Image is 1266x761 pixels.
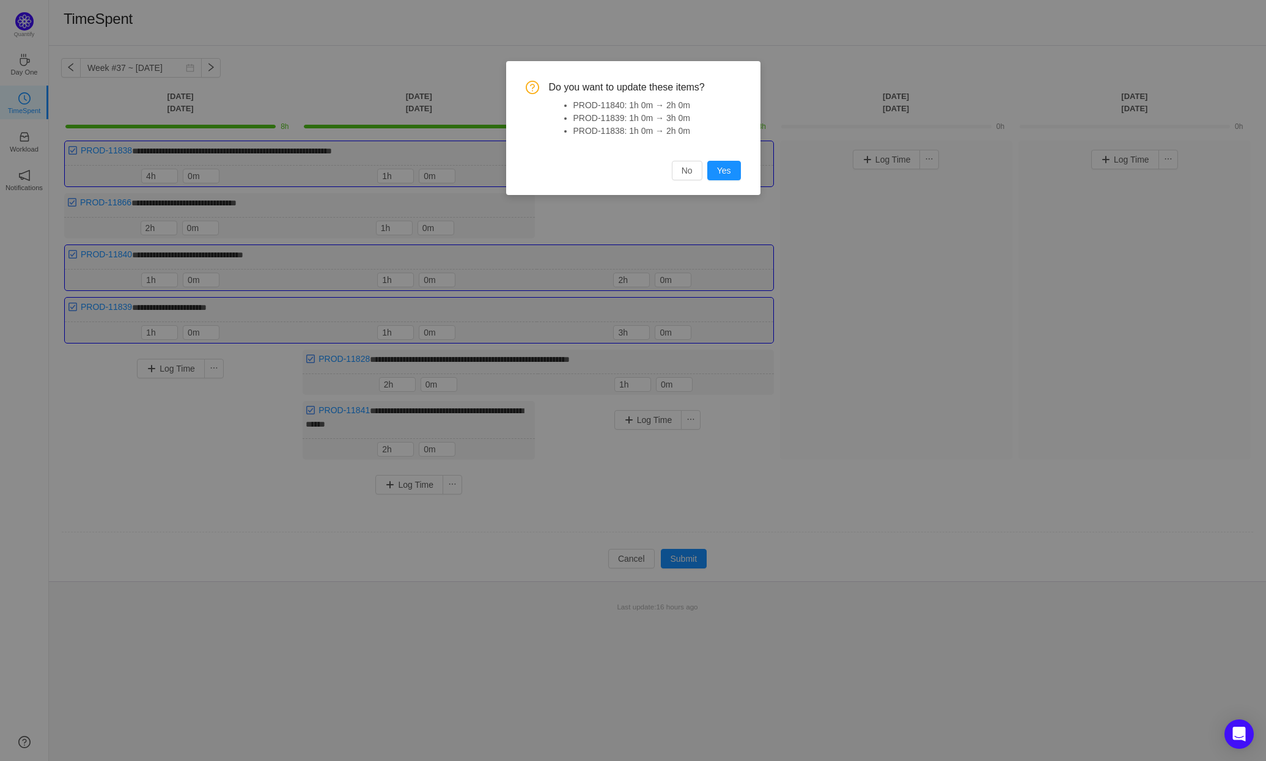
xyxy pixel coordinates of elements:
[549,81,741,94] span: Do you want to update these items?
[573,125,741,138] li: PROD-11838: 1h 0m → 2h 0m
[1224,719,1254,749] div: Open Intercom Messenger
[707,161,741,180] button: Yes
[573,112,741,125] li: PROD-11839: 1h 0m → 3h 0m
[526,81,539,94] i: icon: question-circle
[573,99,741,112] li: PROD-11840: 1h 0m → 2h 0m
[672,161,702,180] button: No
